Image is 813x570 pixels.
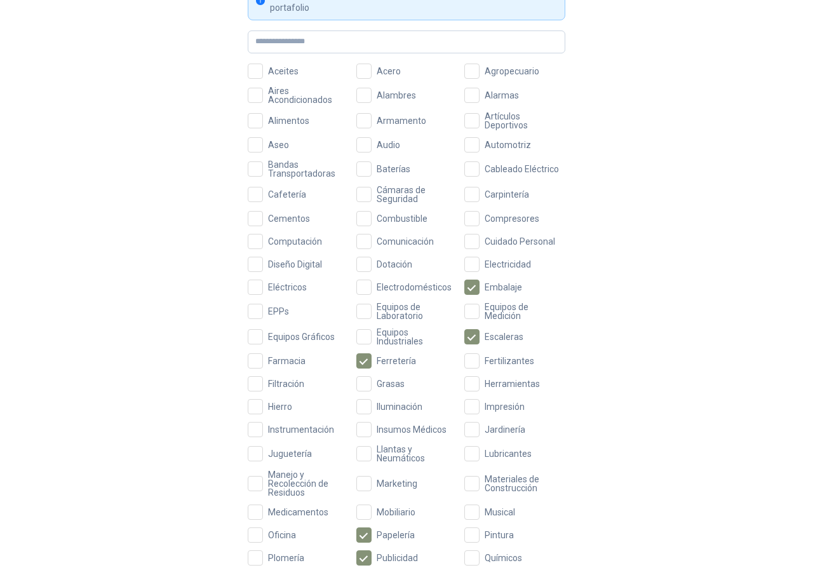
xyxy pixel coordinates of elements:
[480,283,527,292] span: Embalaje
[263,356,311,365] span: Farmacia
[480,508,520,517] span: Musical
[480,260,536,269] span: Electricidad
[372,302,457,320] span: Equipos de Laboratorio
[480,190,534,199] span: Carpintería
[263,190,311,199] span: Cafetería
[263,86,349,104] span: Aires Acondicionados
[372,445,457,463] span: Llantas y Neumáticos
[480,449,537,458] span: Lubricantes
[263,307,294,316] span: EPPs
[263,160,349,178] span: Bandas Transportadoras
[263,402,297,411] span: Hierro
[480,237,560,246] span: Cuidado Personal
[480,475,565,492] span: Materiales de Construcción
[372,186,457,203] span: Cámaras de Seguridad
[372,140,405,149] span: Audio
[263,67,304,76] span: Aceites
[263,260,327,269] span: Diseño Digital
[480,356,539,365] span: Fertilizantes
[372,531,420,539] span: Papelería
[263,214,315,223] span: Cementos
[372,356,421,365] span: Ferretería
[263,425,339,434] span: Instrumentación
[480,165,564,173] span: Cableado Eléctrico
[480,379,545,388] span: Herramientas
[372,379,410,388] span: Grasas
[480,91,524,100] span: Alarmas
[480,112,565,130] span: Artículos Deportivos
[263,470,349,497] span: Manejo y Recolección de Residuos
[372,67,406,76] span: Acero
[480,214,544,223] span: Compresores
[372,237,439,246] span: Comunicación
[263,531,301,539] span: Oficina
[263,449,317,458] span: Juguetería
[263,332,340,341] span: Equipos Gráficos
[263,140,294,149] span: Aseo
[480,425,530,434] span: Jardinería
[263,116,314,125] span: Alimentos
[263,379,309,388] span: Filtración
[372,260,417,269] span: Dotación
[263,508,333,517] span: Medicamentos
[480,531,519,539] span: Pintura
[263,237,327,246] span: Computación
[480,553,527,562] span: Químicos
[263,553,309,562] span: Plomería
[372,508,420,517] span: Mobiliario
[480,302,565,320] span: Equipos de Medición
[372,553,423,562] span: Publicidad
[480,67,544,76] span: Agropecuario
[372,479,422,488] span: Marketing
[372,214,433,223] span: Combustible
[480,140,536,149] span: Automotriz
[480,402,530,411] span: Impresión
[480,332,528,341] span: Escaleras
[372,402,427,411] span: Iluminación
[372,425,452,434] span: Insumos Médicos
[372,328,457,346] span: Equipos Industriales
[372,116,431,125] span: Armamento
[263,283,312,292] span: Eléctricos
[372,165,415,173] span: Baterías
[372,91,421,100] span: Alambres
[372,283,457,292] span: Electrodomésticos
